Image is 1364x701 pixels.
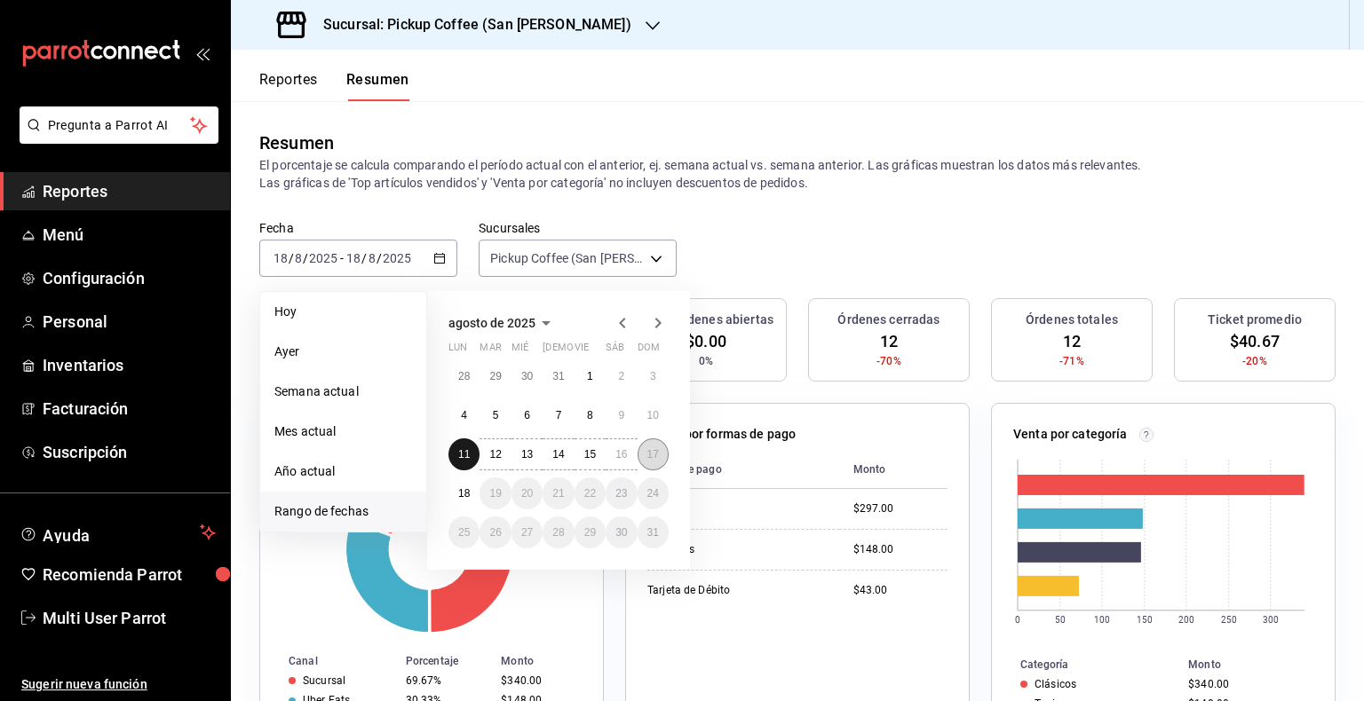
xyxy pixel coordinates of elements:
th: Monto [1181,655,1335,674]
input: -- [345,251,361,265]
abbr: 2 de agosto de 2025 [618,370,624,382]
span: agosto de 2025 [448,316,535,330]
span: - [340,251,344,265]
abbr: 23 de agosto de 2025 [615,487,627,500]
th: Canal [260,651,399,671]
abbr: 12 de agosto de 2025 [489,448,501,461]
button: 21 de agosto de 2025 [543,477,574,509]
p: El porcentaje se calcula comparando el período actual con el anterior, ej. semana actual vs. sema... [259,156,1336,192]
h3: Sucursal: Pickup Coffee (San [PERSON_NAME]) [309,14,631,35]
button: 28 de agosto de 2025 [543,516,574,548]
div: $340.00 [1188,678,1306,690]
span: / [289,251,294,265]
div: Clásicos [1035,678,1076,690]
button: 1 de agosto de 2025 [575,360,606,392]
span: Año actual [274,462,412,481]
button: open_drawer_menu [195,46,210,60]
span: / [361,251,367,265]
abbr: 9 de agosto de 2025 [618,409,624,421]
span: Personal [43,310,216,334]
div: $297.00 [853,501,948,516]
text: 150 [1137,615,1153,625]
abbr: jueves [543,342,647,360]
button: 31 de agosto de 2025 [638,516,669,548]
span: Multi User Parrot [43,606,216,630]
th: Porcentaje [399,651,494,671]
p: Venta por categoría [1013,425,1128,444]
div: Tarjeta de Débito [647,583,825,598]
abbr: domingo [638,342,660,360]
span: / [303,251,308,265]
button: 27 de agosto de 2025 [511,516,543,548]
abbr: 24 de agosto de 2025 [647,487,659,500]
button: 9 de agosto de 2025 [606,399,637,431]
abbr: 15 de agosto de 2025 [584,448,596,461]
button: Reportes [259,71,318,101]
abbr: 30 de julio de 2025 [521,370,533,382]
abbr: 5 de agosto de 2025 [493,409,499,421]
th: Categoría [992,655,1181,674]
abbr: 29 de julio de 2025 [489,370,501,382]
abbr: 14 de agosto de 2025 [552,448,564,461]
text: 250 [1221,615,1237,625]
a: Pregunta a Parrot AI [12,129,218,147]
h3: Órdenes totales [1026,311,1118,329]
abbr: 10 de agosto de 2025 [647,409,659,421]
button: 10 de agosto de 2025 [638,399,669,431]
span: Inventarios [43,353,216,377]
span: -71% [1059,353,1084,369]
button: 22 de agosto de 2025 [575,477,606,509]
button: 29 de julio de 2025 [480,360,511,392]
abbr: 3 de agosto de 2025 [650,370,656,382]
abbr: 11 de agosto de 2025 [458,448,470,461]
span: Semana actual [274,382,412,401]
abbr: 26 de agosto de 2025 [489,526,501,539]
text: 0 [1015,615,1020,625]
button: 3 de agosto de 2025 [638,360,669,392]
div: Resumen [259,130,334,156]
span: -20% [1242,353,1267,369]
button: 19 de agosto de 2025 [480,477,511,509]
input: -- [294,251,303,265]
text: 100 [1094,615,1110,625]
span: Pregunta a Parrot AI [48,116,191,135]
button: 12 de agosto de 2025 [480,438,511,470]
button: 11 de agosto de 2025 [448,438,480,470]
button: 6 de agosto de 2025 [511,399,543,431]
button: 2 de agosto de 2025 [606,360,637,392]
button: 7 de agosto de 2025 [543,399,574,431]
abbr: 31 de julio de 2025 [552,370,564,382]
span: Menú [43,223,216,247]
button: 31 de julio de 2025 [543,360,574,392]
abbr: viernes [575,342,589,360]
button: 28 de julio de 2025 [448,360,480,392]
input: -- [368,251,377,265]
button: 29 de agosto de 2025 [575,516,606,548]
span: Facturación [43,397,216,421]
abbr: 13 de agosto de 2025 [521,448,533,461]
div: $340.00 [501,674,575,687]
button: 8 de agosto de 2025 [575,399,606,431]
abbr: 30 de agosto de 2025 [615,526,627,539]
h3: Órdenes cerradas [837,311,940,329]
abbr: 21 de agosto de 2025 [552,487,564,500]
span: Mes actual [274,422,412,441]
button: 13 de agosto de 2025 [511,438,543,470]
abbr: 28 de agosto de 2025 [552,526,564,539]
button: 5 de agosto de 2025 [480,399,511,431]
button: 18 de agosto de 2025 [448,477,480,509]
input: ---- [382,251,412,265]
label: Sucursales [479,222,677,234]
th: Forma de pago [647,451,839,489]
div: 69.67% [406,674,487,687]
abbr: 28 de julio de 2025 [458,370,470,382]
abbr: 6 de agosto de 2025 [524,409,530,421]
span: Recomienda Parrot [43,563,216,587]
abbr: 18 de agosto de 2025 [458,487,470,500]
div: $43.00 [853,583,948,598]
th: Monto [494,651,603,671]
button: 15 de agosto de 2025 [575,438,606,470]
input: ---- [308,251,338,265]
abbr: lunes [448,342,467,360]
label: Fecha [259,222,457,234]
